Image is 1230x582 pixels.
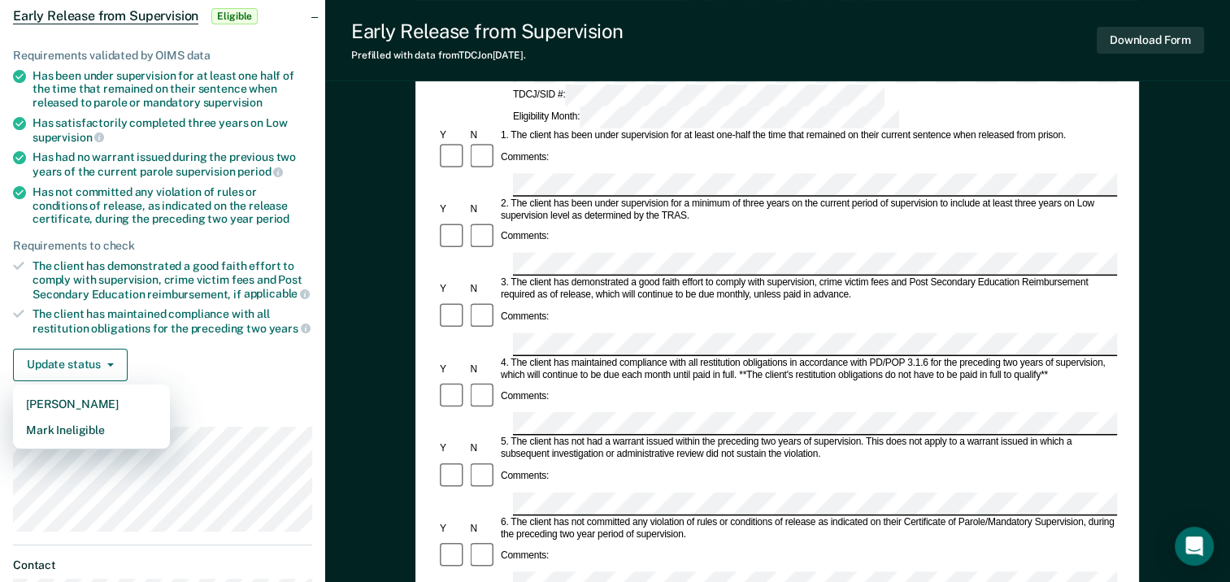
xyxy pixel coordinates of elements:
div: N [468,443,498,455]
div: 5. The client has not had a warrant issued within the preceding two years of supervision. This do... [498,436,1117,461]
div: The client has maintained compliance with all restitution obligations for the preceding two [33,307,312,335]
span: applicable [244,287,310,300]
div: Requirements to check [13,239,312,253]
button: Mark Ineligible [13,417,170,443]
div: N [468,283,498,295]
div: Has been under supervision for at least one half of the time that remained on their sentence when... [33,69,312,110]
dt: Contact [13,558,312,572]
div: Has had no warrant issued during the previous two years of the current parole supervision [33,150,312,178]
div: Y [437,443,467,455]
span: supervision [33,131,104,144]
div: Y [437,203,467,215]
div: N [468,130,498,142]
div: Y [437,130,467,142]
div: Y [437,363,467,376]
div: Y [437,523,467,535]
div: N [468,203,498,215]
div: 4. The client has maintained compliance with all restitution obligations in accordance with PD/PO... [498,357,1117,381]
button: [PERSON_NAME] [13,391,170,417]
div: 1. The client has been under supervision for at least one-half the time that remained on their cu... [498,130,1117,142]
div: N [468,363,498,376]
div: 3. The client has demonstrated a good faith effort to comply with supervision, crime victim fees ... [498,277,1117,302]
div: Comments: [498,391,551,403]
div: Open Intercom Messenger [1175,527,1214,566]
div: Comments: [498,151,551,163]
div: N [468,523,498,535]
div: Comments: [498,550,551,562]
div: Early Release from Supervision [351,20,624,43]
button: Download Form [1097,27,1204,54]
span: period [237,165,283,178]
span: Eligible [211,8,258,24]
div: 2. The client has been under supervision for a minimum of three years on the current period of su... [498,198,1117,222]
div: Has not committed any violation of rules or conditions of release, as indicated on the release ce... [33,185,312,226]
span: period [256,212,289,225]
div: Eligibility Month: [511,106,902,128]
div: The client has demonstrated a good faith effort to comply with supervision, crime victim fees and... [33,259,312,301]
div: Y [437,283,467,295]
div: Comments: [498,231,551,243]
div: Has satisfactorily completed three years on Low [33,116,312,144]
div: 6. The client has not committed any violation of rules or conditions of release as indicated on t... [498,516,1117,541]
div: Prefilled with data from TDCJ on [DATE] . [351,50,624,61]
span: supervision [203,96,263,109]
button: Update status [13,349,128,381]
span: years [269,322,311,335]
div: TDCJ/SID #: [511,85,887,107]
div: Comments: [498,471,551,483]
span: Early Release from Supervision [13,8,198,24]
div: Comments: [498,311,551,323]
div: Requirements validated by OIMS data [13,49,312,63]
